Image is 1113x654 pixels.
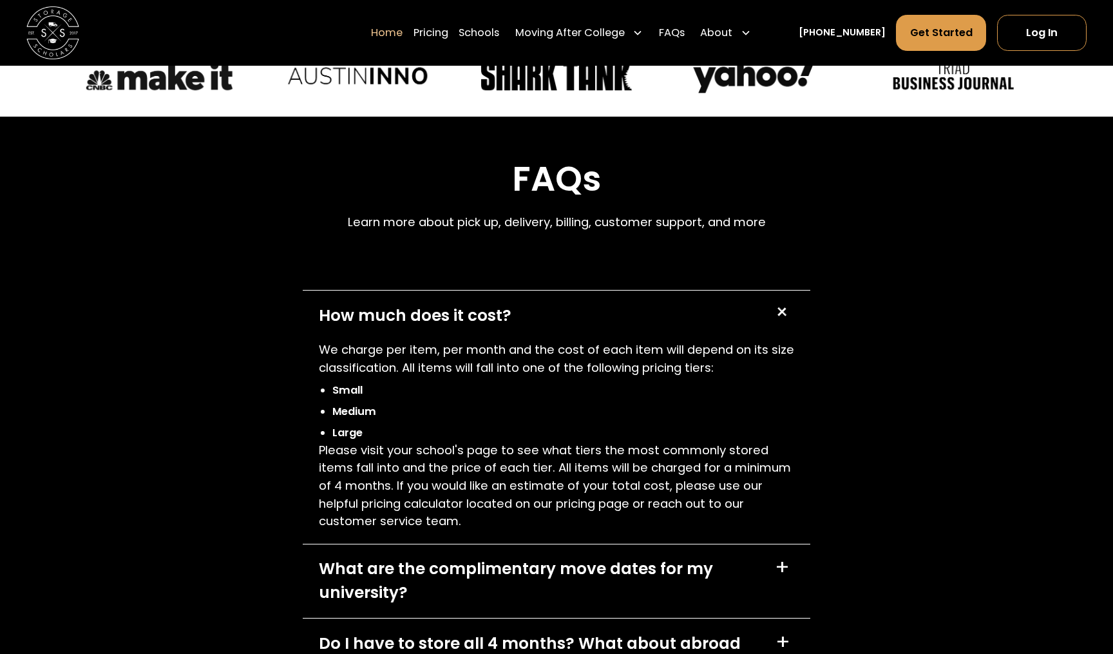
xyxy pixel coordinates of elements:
div: Moving After College [515,25,625,41]
a: Home [371,15,403,52]
li: Large [332,425,795,441]
a: [PHONE_NUMBER] [799,26,886,40]
img: CNBC Make It logo. [81,56,238,95]
div: What are the complimentary move dates for my university? [319,557,759,605]
a: FAQs [659,15,685,52]
li: Small [332,383,795,399]
div: Moving After College [509,15,648,52]
h2: FAQs [348,159,766,200]
div: + [768,300,794,325]
a: Schools [459,15,499,52]
p: Learn more about pick up, delivery, billing, customer support, and more [348,213,766,231]
div: About [695,15,756,52]
a: Get Started [896,15,986,51]
a: Pricing [414,15,448,52]
a: Log In [997,15,1087,51]
div: + [775,557,790,579]
p: Please visit your school's page to see what tiers the most commonly stored items fall into and th... [319,441,794,530]
p: We charge per item, per month and the cost of each item will depend on its size classification. A... [319,341,794,376]
img: Storage Scholars main logo [26,6,79,59]
li: Medium [332,404,795,420]
div: About [700,25,732,41]
div: How much does it cost? [319,304,511,328]
div: + [775,632,790,653]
